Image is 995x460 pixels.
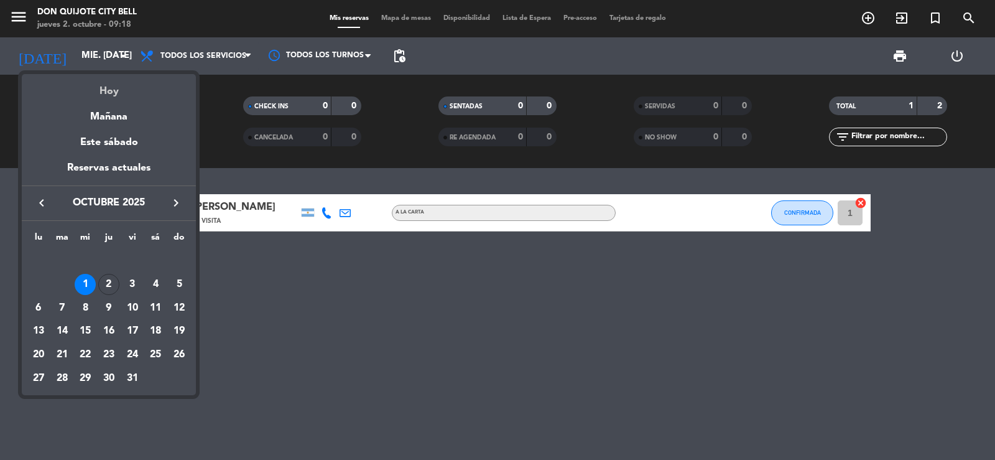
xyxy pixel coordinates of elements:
[34,195,49,210] i: keyboard_arrow_left
[22,100,196,125] div: Mañana
[27,249,191,273] td: OCT.
[98,368,119,389] div: 30
[145,298,166,319] div: 11
[122,344,143,365] div: 24
[22,160,196,185] div: Reservas actuales
[169,344,190,365] div: 26
[73,367,97,390] td: 29 de octubre de 2025
[75,274,96,295] div: 1
[52,344,73,365] div: 21
[121,367,144,390] td: 31 de octubre de 2025
[145,344,166,365] div: 25
[169,321,190,342] div: 19
[97,343,121,367] td: 23 de octubre de 2025
[98,274,119,295] div: 2
[121,230,144,250] th: viernes
[167,273,191,296] td: 5 de octubre de 2025
[97,367,121,390] td: 30 de octubre de 2025
[22,125,196,160] div: Este sábado
[50,367,74,390] td: 28 de octubre de 2025
[121,273,144,296] td: 3 de octubre de 2025
[73,319,97,343] td: 15 de octubre de 2025
[144,319,168,343] td: 18 de octubre de 2025
[144,343,168,367] td: 25 de octubre de 2025
[122,298,143,319] div: 10
[73,273,97,296] td: 1 de octubre de 2025
[121,319,144,343] td: 17 de octubre de 2025
[75,321,96,342] div: 15
[145,274,166,295] div: 4
[169,298,190,319] div: 12
[50,230,74,250] th: martes
[27,296,50,320] td: 6 de octubre de 2025
[122,368,143,389] div: 31
[28,298,49,319] div: 6
[98,344,119,365] div: 23
[28,344,49,365] div: 20
[144,273,168,296] td: 4 de octubre de 2025
[30,195,53,211] button: keyboard_arrow_left
[122,274,143,295] div: 3
[75,344,96,365] div: 22
[167,319,191,343] td: 19 de octubre de 2025
[122,321,143,342] div: 17
[73,230,97,250] th: miércoles
[144,230,168,250] th: sábado
[97,296,121,320] td: 9 de octubre de 2025
[167,343,191,367] td: 26 de octubre de 2025
[27,367,50,390] td: 27 de octubre de 2025
[27,230,50,250] th: lunes
[97,273,121,296] td: 2 de octubre de 2025
[75,368,96,389] div: 29
[169,274,190,295] div: 5
[73,343,97,367] td: 22 de octubre de 2025
[97,319,121,343] td: 16 de octubre de 2025
[27,319,50,343] td: 13 de octubre de 2025
[98,321,119,342] div: 16
[73,296,97,320] td: 8 de octubre de 2025
[52,368,73,389] div: 28
[169,195,183,210] i: keyboard_arrow_right
[52,321,73,342] div: 14
[50,319,74,343] td: 14 de octubre de 2025
[27,343,50,367] td: 20 de octubre de 2025
[22,74,196,100] div: Hoy
[75,298,96,319] div: 8
[145,321,166,342] div: 18
[144,296,168,320] td: 11 de octubre de 2025
[121,296,144,320] td: 10 de octubre de 2025
[28,321,49,342] div: 13
[165,195,187,211] button: keyboard_arrow_right
[167,296,191,320] td: 12 de octubre de 2025
[52,298,73,319] div: 7
[167,230,191,250] th: domingo
[28,368,49,389] div: 27
[50,296,74,320] td: 7 de octubre de 2025
[121,343,144,367] td: 24 de octubre de 2025
[98,298,119,319] div: 9
[53,195,165,211] span: octubre 2025
[97,230,121,250] th: jueves
[50,343,74,367] td: 21 de octubre de 2025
